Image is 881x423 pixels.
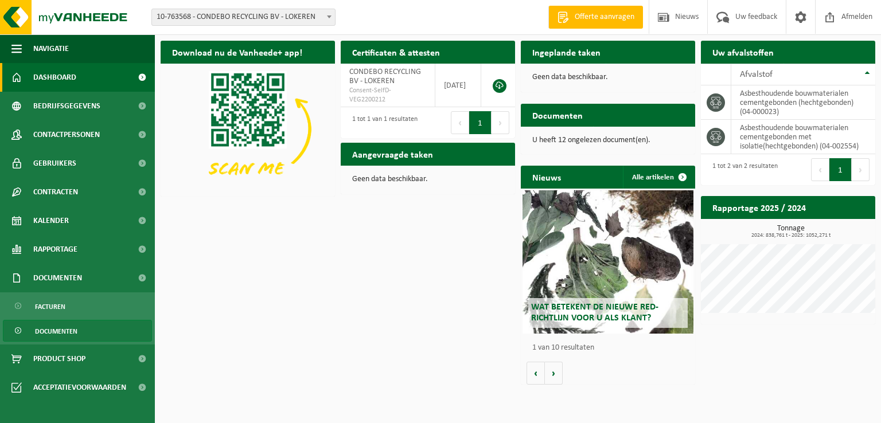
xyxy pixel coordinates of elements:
a: Wat betekent de nieuwe RED-richtlijn voor u als klant? [523,190,693,334]
a: Alle artikelen [623,166,694,189]
span: Contracten [33,178,78,206]
p: Geen data beschikbaar. [532,73,684,81]
p: 1 van 10 resultaten [532,344,689,352]
span: Documenten [33,264,82,292]
td: [DATE] [435,64,481,107]
h2: Nieuws [521,166,572,188]
span: Dashboard [33,63,76,92]
span: Contactpersonen [33,120,100,149]
button: Next [492,111,509,134]
span: Documenten [35,320,77,342]
span: Product Shop [33,344,85,373]
span: Facturen [35,296,65,318]
button: Previous [451,111,469,134]
span: 10-763568 - CONDEBO RECYCLING BV - LOKEREN [152,9,335,25]
button: Vorige [527,362,545,385]
td: asbesthoudende bouwmaterialen cementgebonden met isolatie(hechtgebonden) (04-002554) [731,120,875,154]
span: Gebruikers [33,149,76,178]
span: Offerte aanvragen [572,11,637,23]
span: CONDEBO RECYCLING BV - LOKEREN [349,68,421,85]
a: Documenten [3,320,152,342]
span: 2024: 838,761 t - 2025: 1052,271 t [707,233,875,238]
button: Volgende [545,362,563,385]
span: Consent-SelfD-VEG2200212 [349,86,426,104]
span: Bedrijfsgegevens [33,92,100,120]
span: 10-763568 - CONDEBO RECYCLING BV - LOKEREN [151,9,336,26]
h2: Certificaten & attesten [341,41,451,63]
p: Geen data beschikbaar. [352,175,504,183]
h2: Rapportage 2025 / 2024 [701,196,817,218]
button: Next [852,158,870,181]
img: Download de VHEPlus App [161,64,335,194]
h2: Download nu de Vanheede+ app! [161,41,314,63]
a: Bekijk rapportage [790,218,874,241]
h2: Uw afvalstoffen [701,41,785,63]
h3: Tonnage [707,225,875,238]
button: Previous [811,158,829,181]
div: 1 tot 1 van 1 resultaten [346,110,418,135]
div: 1 tot 2 van 2 resultaten [707,157,778,182]
span: Rapportage [33,235,77,264]
td: asbesthoudende bouwmaterialen cementgebonden (hechtgebonden) (04-000023) [731,85,875,120]
p: U heeft 12 ongelezen document(en). [532,136,684,144]
span: Acceptatievoorwaarden [33,373,126,402]
a: Offerte aanvragen [548,6,643,29]
button: 1 [829,158,852,181]
span: Wat betekent de nieuwe RED-richtlijn voor u als klant? [531,303,658,323]
span: Afvalstof [740,70,773,79]
span: Kalender [33,206,69,235]
h2: Documenten [521,104,594,126]
a: Facturen [3,295,152,317]
button: 1 [469,111,492,134]
span: Navigatie [33,34,69,63]
h2: Ingeplande taken [521,41,612,63]
h2: Aangevraagde taken [341,143,445,165]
